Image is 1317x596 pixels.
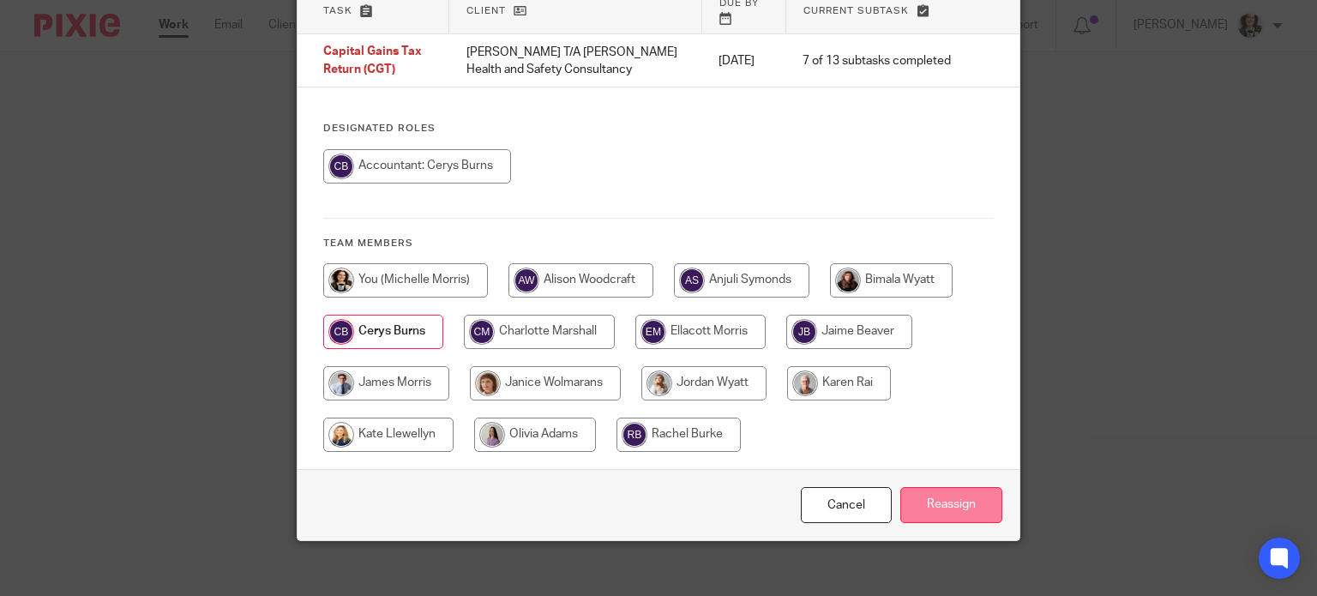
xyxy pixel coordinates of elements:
h4: Designated Roles [323,122,995,135]
td: 7 of 13 subtasks completed [785,34,968,87]
p: [PERSON_NAME] T/A [PERSON_NAME] Health and Safety Consultancy [466,44,684,79]
a: Close this dialog window [801,487,892,524]
h4: Team members [323,237,995,250]
span: Capital Gains Tax Return (CGT) [323,46,422,76]
input: Reassign [900,487,1002,524]
span: Task [323,6,352,15]
span: Current subtask [803,6,909,15]
p: [DATE] [719,52,768,69]
span: Client [466,6,506,15]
